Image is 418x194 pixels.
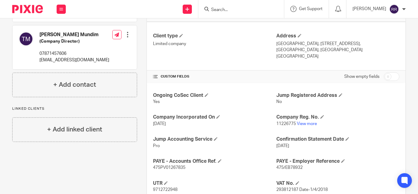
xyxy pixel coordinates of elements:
[299,7,323,11] span: Get Support
[153,74,276,79] h4: CUSTOM FIELDS
[153,165,185,170] span: 475PV01267835
[47,125,102,134] h4: + Add linked client
[39,32,109,38] h4: [PERSON_NAME] Mundim
[12,5,43,13] img: Pixie
[39,38,109,44] h5: (Company Director)
[39,57,109,63] p: [EMAIL_ADDRESS][DOMAIN_NAME]
[153,136,276,143] h4: Jump Accounting Service
[276,122,296,126] span: 11226775
[276,136,399,143] h4: Confirmation Statement Date
[344,74,379,80] label: Show empty fields
[276,180,399,187] h4: VAT No.
[276,33,399,39] h4: Address
[153,33,276,39] h4: Client type
[153,114,276,120] h4: Company Incorporated On
[39,51,109,57] p: 07871457606
[276,158,399,165] h4: PAYE - Employer Reference
[276,100,282,104] span: No
[276,114,399,120] h4: Company Reg. No.
[276,53,399,59] p: [GEOGRAPHIC_DATA]
[276,47,399,53] p: [GEOGRAPHIC_DATA], [GEOGRAPHIC_DATA]
[153,188,177,192] span: 9712722948
[389,4,399,14] img: svg%3E
[153,180,276,187] h4: UTR
[153,92,276,99] h4: Ongoing CoSec Client
[153,158,276,165] h4: PAYE - Accounts Office Ref.
[53,80,96,89] h4: + Add contact
[211,7,266,13] input: Search
[276,41,399,47] p: [GEOGRAPHIC_DATA], [STREET_ADDRESS],
[153,122,166,126] span: [DATE]
[297,122,317,126] a: View more
[353,6,386,12] p: [PERSON_NAME]
[153,41,276,47] p: Limited company
[276,92,399,99] h4: Jump Registered Address
[276,165,303,170] span: 475/EB78932
[276,144,289,148] span: [DATE]
[19,32,33,46] img: svg%3E
[153,100,160,104] span: Yes
[12,106,137,111] p: Linked clients
[153,144,160,148] span: Pro
[276,188,328,192] span: 293812187 Date-1/4/2018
